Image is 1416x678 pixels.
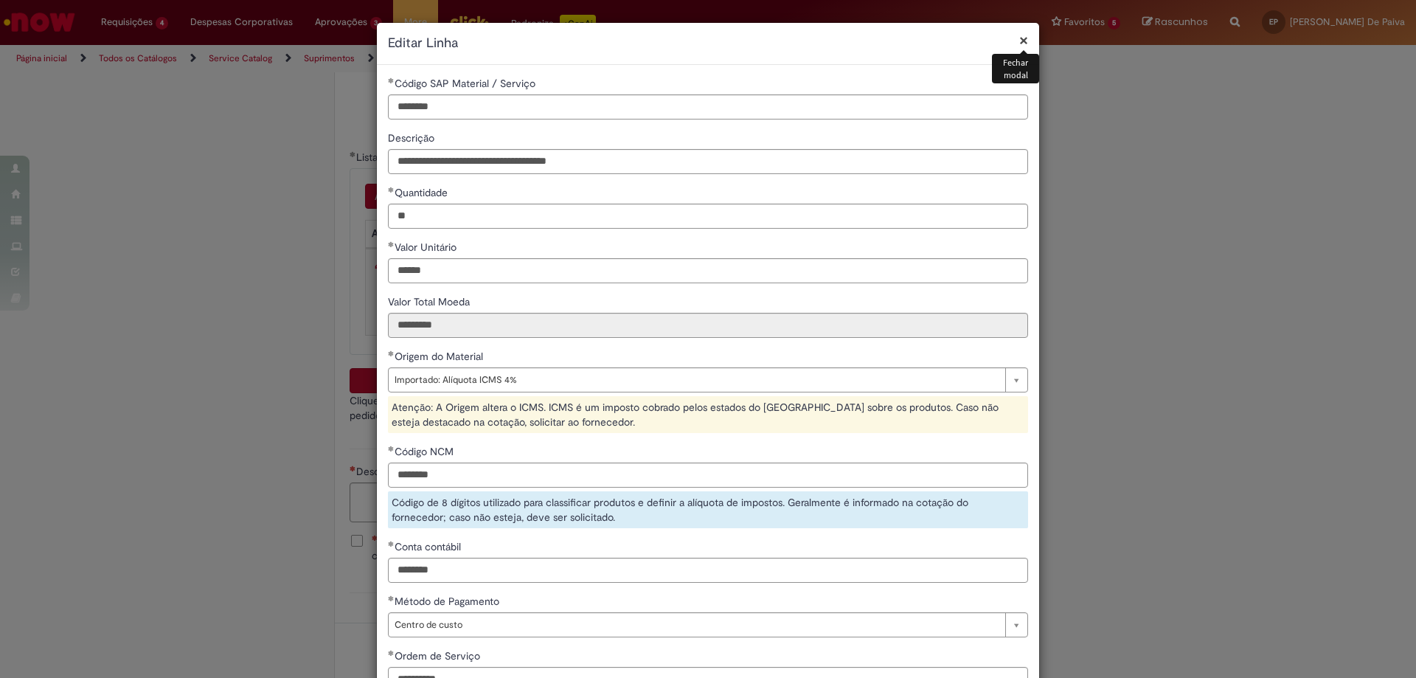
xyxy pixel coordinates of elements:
span: Obrigatório Preenchido [388,241,395,247]
span: Somente leitura - Valor Total Moeda [388,295,473,308]
span: Obrigatório Preenchido [388,595,395,601]
input: Descrição [388,149,1028,174]
span: Conta contábil [395,540,464,553]
input: Código NCM [388,463,1028,488]
span: Obrigatório Preenchido [388,187,395,193]
span: Obrigatório Preenchido [388,350,395,356]
div: Código de 8 dígitos utilizado para classificar produtos e definir a alíquota de impostos. Geralme... [388,491,1028,528]
span: Importado: Alíquota ICMS 4% [395,368,998,392]
span: Código SAP Material / Serviço [395,77,538,90]
span: Obrigatório Preenchido [388,650,395,656]
span: Método de Pagamento [395,595,502,608]
div: Fechar modal [992,54,1039,83]
h2: Editar Linha [388,34,1028,53]
div: Atenção: A Origem altera o ICMS. ICMS é um imposto cobrado pelos estados do [GEOGRAPHIC_DATA] sob... [388,396,1028,433]
span: Ordem de Serviço [395,649,483,663]
input: Código SAP Material / Serviço [388,94,1028,120]
input: Quantidade [388,204,1028,229]
span: Descrição [388,131,437,145]
input: Conta contábil [388,558,1028,583]
span: Obrigatório Preenchido [388,77,395,83]
button: Fechar modal [1019,32,1028,48]
span: Código NCM [395,445,457,458]
span: Quantidade [395,186,451,199]
span: Origem do Material [395,350,486,363]
span: Centro de custo [395,613,998,637]
span: Obrigatório Preenchido [388,446,395,452]
span: Valor Unitário [395,241,459,254]
span: Obrigatório Preenchido [388,541,395,547]
input: Valor Total Moeda [388,313,1028,338]
input: Valor Unitário [388,258,1028,283]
